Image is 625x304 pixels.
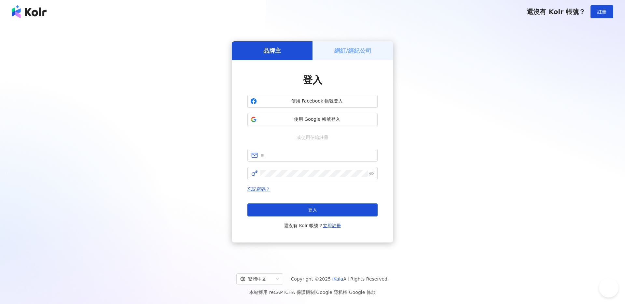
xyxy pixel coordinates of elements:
[263,47,281,55] h5: 品牌主
[590,5,613,18] button: 註冊
[292,134,333,141] span: 或使用信箱註冊
[599,278,618,297] iframe: Help Scout Beacon - Open
[12,5,47,18] img: logo
[259,98,375,104] span: 使用 Facebook 帳號登入
[284,222,341,229] span: 還沒有 Kolr 帳號？
[247,95,378,108] button: 使用 Facebook 帳號登入
[527,8,585,16] span: 還沒有 Kolr 帳號？
[240,274,273,284] div: 繁體中文
[303,74,322,86] span: 登入
[291,275,389,283] span: Copyright © 2025 All Rights Reserved.
[315,290,316,295] span: |
[316,290,347,295] a: Google 隱私權
[369,171,374,176] span: eye-invisible
[323,223,341,228] a: 立即註冊
[597,9,606,14] span: 註冊
[349,290,376,295] a: Google 條款
[259,116,375,123] span: 使用 Google 帳號登入
[247,203,378,216] button: 登入
[334,47,372,55] h5: 網紅/經紀公司
[347,290,349,295] span: |
[308,207,317,213] span: 登入
[332,276,343,282] a: iKala
[247,113,378,126] button: 使用 Google 帳號登入
[247,187,270,192] a: 忘記密碼？
[249,288,375,296] span: 本站採用 reCAPTCHA 保護機制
